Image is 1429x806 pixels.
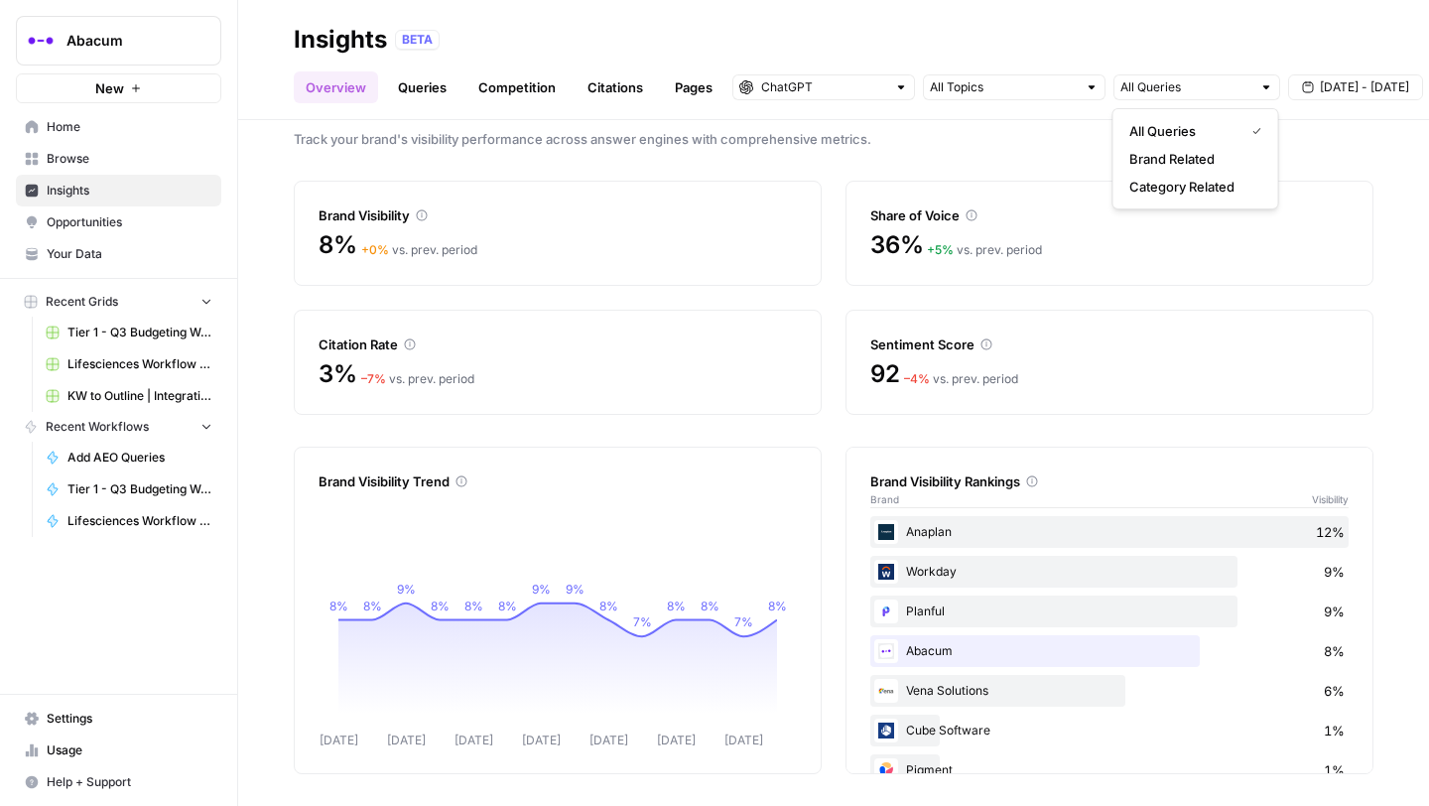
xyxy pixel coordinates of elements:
[47,118,212,136] span: Home
[1320,78,1409,96] span: [DATE] - [DATE]
[361,242,389,257] span: + 0 %
[874,639,898,663] img: 4u3t5ag124w64ozvv2ge5jkmdj7i
[663,71,724,103] a: Pages
[599,599,618,613] tspan: 8%
[870,205,1349,225] div: Share of Voice
[16,287,221,317] button: Recent Grids
[1120,77,1251,97] input: All Queries
[46,293,118,311] span: Recent Grids
[768,599,787,613] tspan: 8%
[522,733,561,747] tspan: [DATE]
[16,412,221,442] button: Recent Workflows
[576,71,655,103] a: Citations
[16,16,221,66] button: Workspace: Abacum
[37,505,221,537] a: Lifesciences Workflow ([DATE])
[431,599,450,613] tspan: 8%
[589,733,628,747] tspan: [DATE]
[319,358,357,390] span: 3%
[67,480,212,498] span: Tier 1 - Q3 Budgeting Workflows
[870,556,1349,588] div: Workday
[16,735,221,766] a: Usage
[1324,562,1345,582] span: 9%
[734,614,753,629] tspan: 7%
[67,324,212,341] span: Tier 1 - Q3 Budgeting Workflows Grid
[387,733,426,747] tspan: [DATE]
[874,520,898,544] img: i3l0twinuru4r0ir99tvr9iljmmv
[294,129,1373,149] span: Track your brand's visibility performance across answer engines with comprehensive metrics.
[761,77,886,97] input: ChatGPT
[870,491,899,507] span: Brand
[66,31,187,51] span: Abacum
[1129,177,1254,197] span: Category Related
[904,371,930,386] span: – 4 %
[37,348,221,380] a: Lifesciences Workflow ([DATE]) Grid
[701,599,719,613] tspan: 8%
[1324,721,1345,740] span: 1%
[16,143,221,175] a: Browse
[870,516,1349,548] div: Anaplan
[532,582,551,597] tspan: 9%
[386,71,458,103] a: Queries
[870,635,1349,667] div: Abacum
[320,733,358,747] tspan: [DATE]
[1129,149,1254,169] span: Brand Related
[1316,522,1345,542] span: 12%
[870,335,1349,354] div: Sentiment Score
[319,205,797,225] div: Brand Visibility
[47,213,212,231] span: Opportunities
[904,370,1018,388] div: vs. prev. period
[319,229,357,261] span: 8%
[1324,681,1345,701] span: 6%
[37,380,221,412] a: KW to Outline | Integration Pages Grid
[464,599,483,613] tspan: 8%
[294,24,387,56] div: Insights
[329,599,348,613] tspan: 8%
[667,599,686,613] tspan: 8%
[67,387,212,405] span: KW to Outline | Integration Pages Grid
[294,71,378,103] a: Overview
[37,473,221,505] a: Tier 1 - Q3 Budgeting Workflows
[927,241,1042,259] div: vs. prev. period
[361,370,474,388] div: vs. prev. period
[870,596,1349,627] div: Planful
[874,560,898,584] img: jzoxgx4vsp0oigc9x6a9eruy45gz
[1324,602,1345,621] span: 9%
[397,582,416,597] tspan: 9%
[1288,74,1423,100] button: [DATE] - [DATE]
[633,614,652,629] tspan: 7%
[657,733,696,747] tspan: [DATE]
[47,182,212,200] span: Insights
[498,599,517,613] tspan: 8%
[870,229,923,261] span: 36%
[870,715,1349,746] div: Cube Software
[361,371,386,386] span: – 7 %
[1324,760,1345,780] span: 1%
[874,758,898,782] img: qfv32da3tpg2w5aeicyrs9tdltut
[361,241,477,259] div: vs. prev. period
[16,703,221,735] a: Settings
[466,71,568,103] a: Competition
[319,335,797,354] div: Citation Rate
[16,175,221,206] a: Insights
[1324,641,1345,661] span: 8%
[47,773,212,791] span: Help + Support
[67,449,212,467] span: Add AEO Queries
[874,679,898,703] img: 2br2unh0zov217qnzgjpoog1wm0p
[870,675,1349,707] div: Vena Solutions
[1129,121,1236,141] span: All Queries
[47,741,212,759] span: Usage
[47,245,212,263] span: Your Data
[927,242,954,257] span: + 5 %
[95,78,124,98] span: New
[870,754,1349,786] div: Pigment
[874,719,898,742] img: 5c1vvc5slkkcrghzqv8odreykg6a
[16,766,221,798] button: Help + Support
[874,600,898,623] img: 9ardner9qrd15gzuoui41lelvr0l
[47,150,212,168] span: Browse
[16,73,221,103] button: New
[363,599,382,613] tspan: 8%
[455,733,493,747] tspan: [DATE]
[67,355,212,373] span: Lifesciences Workflow ([DATE]) Grid
[16,238,221,270] a: Your Data
[47,710,212,728] span: Settings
